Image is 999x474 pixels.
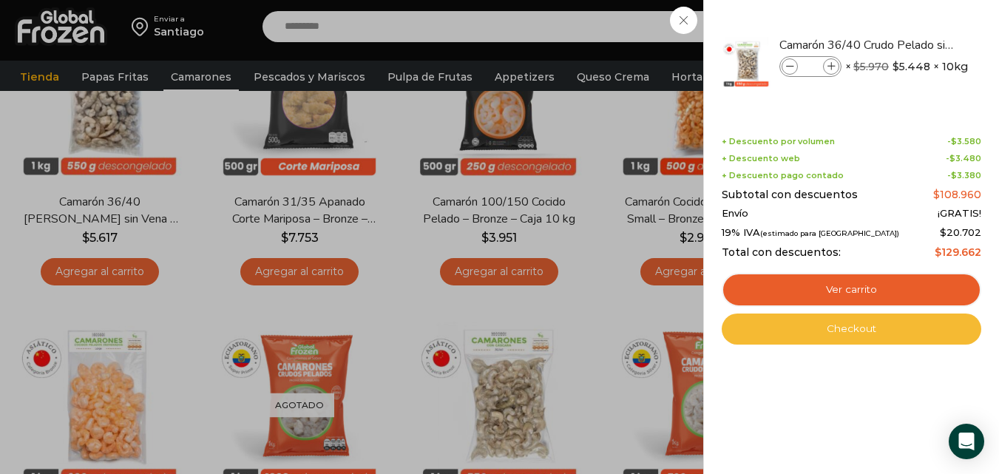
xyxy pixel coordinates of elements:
[722,246,841,259] span: Total con descuentos:
[722,227,899,239] span: 19% IVA
[951,136,957,146] span: $
[722,154,800,163] span: + Descuento web
[949,153,981,163] bdi: 3.480
[935,246,981,259] bdi: 129.662
[722,314,981,345] a: Checkout
[938,208,981,220] span: ¡GRATIS!
[893,59,930,74] bdi: 5.448
[893,59,899,74] span: $
[949,153,955,163] span: $
[935,246,941,259] span: $
[722,171,844,180] span: + Descuento pago contado
[947,171,981,180] span: -
[949,424,984,459] div: Open Intercom Messenger
[722,137,835,146] span: + Descuento por volumen
[779,37,955,53] a: Camarón 36/40 Crudo Pelado sin Vena - Bronze - Caja 10 kg
[799,58,822,75] input: Product quantity
[947,137,981,146] span: -
[940,226,946,238] span: $
[853,60,860,73] span: $
[951,136,981,146] bdi: 3.580
[760,229,899,237] small: (estimado para [GEOGRAPHIC_DATA])
[951,170,957,180] span: $
[933,188,940,201] span: $
[845,56,968,77] span: × × 10kg
[722,208,748,220] span: Envío
[722,189,858,201] span: Subtotal con descuentos
[951,170,981,180] bdi: 3.380
[722,273,981,307] a: Ver carrito
[853,60,889,73] bdi: 5.970
[946,154,981,163] span: -
[940,226,981,238] span: 20.702
[933,188,981,201] bdi: 108.960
